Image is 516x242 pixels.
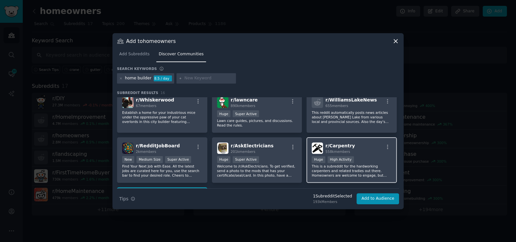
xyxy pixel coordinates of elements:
span: r/ WilliamsLakeNews [325,97,377,102]
div: New [122,156,134,163]
div: Super Active [165,156,191,163]
button: Add to Audience [356,193,399,204]
div: Super Active [233,156,259,163]
img: RedditJobBoard [122,142,134,154]
a: Add Subreddits [117,49,152,62]
img: lawncare [217,97,228,108]
img: Carpentry [312,142,323,154]
span: 67 members [136,104,156,108]
p: Lawn care guides, pictures, and discussions. Read the rules. [217,118,297,128]
span: r/ AskElectricians [231,143,274,148]
div: Medium Size [136,156,163,163]
span: Add Subreddits [119,51,149,57]
div: Huge [217,110,231,117]
h3: Search keywords [117,66,157,71]
div: home builder [125,75,151,81]
span: 890k members [231,104,255,108]
span: 558k members [325,150,350,154]
span: r/ RedditJobBoard [136,143,180,148]
span: r/ lawncare [231,97,258,102]
p: Welcome to /r/AskElectricians. To get verified, send a photo to the mods that has your certificat... [217,164,297,178]
p: This is a subreddit for the hardworking carpenters and related tradies out there. Homeowners are ... [312,164,392,178]
div: 8.5 / day [154,75,172,81]
span: 201k members [231,150,255,154]
div: Huge [312,156,325,163]
div: Huge [217,156,231,163]
p: Find Your Next Job with Ease. All the latest jobs are curated here for you, use the search bar to... [122,164,202,178]
div: High Activity [328,156,354,163]
div: 193k Members [313,199,352,204]
span: Tips [119,195,128,202]
span: 655 members [325,104,348,108]
span: r/ Carpentry [325,143,355,148]
p: This reddit automatically posts news articles about [PERSON_NAME] Lake from various local and pro... [312,110,392,124]
span: Subreddit Results [117,90,158,95]
img: Whiskerwood [122,97,134,108]
span: Discover Communities [159,51,203,57]
button: Tips [117,193,137,205]
span: 16 [161,91,165,95]
a: Discover Communities [156,49,206,62]
img: AskElectricians [217,142,228,154]
div: Super Active [233,110,259,117]
input: New Keyword [184,75,234,81]
span: 2k members [136,150,156,154]
p: Establish a home for your industrious mice under the oppressive paw of your cat overlords in this... [122,110,202,124]
span: r/ Whiskerwood [136,97,174,102]
h3: Add to homeowners [126,38,176,45]
div: 1 Subreddit Selected [313,194,352,199]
